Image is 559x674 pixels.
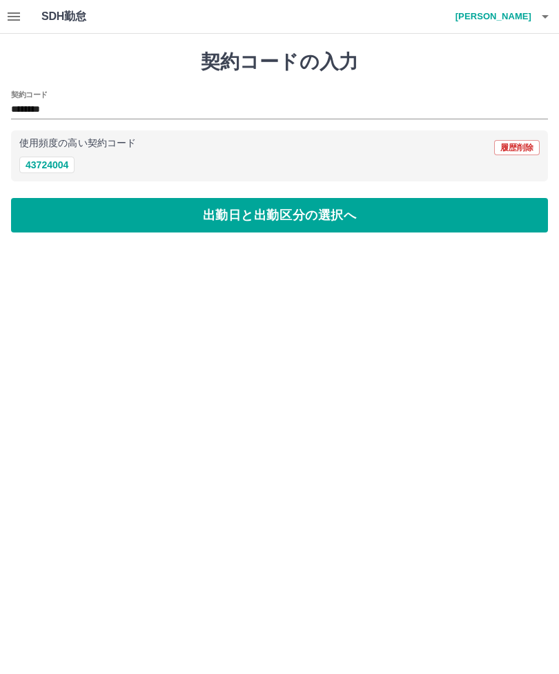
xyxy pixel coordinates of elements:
button: 出勤日と出勤区分の選択へ [11,198,548,232]
h1: 契約コードの入力 [11,50,548,74]
button: 43724004 [19,157,75,173]
p: 使用頻度の高い契約コード [19,139,136,148]
button: 履歴削除 [494,140,540,155]
h2: 契約コード [11,89,48,100]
